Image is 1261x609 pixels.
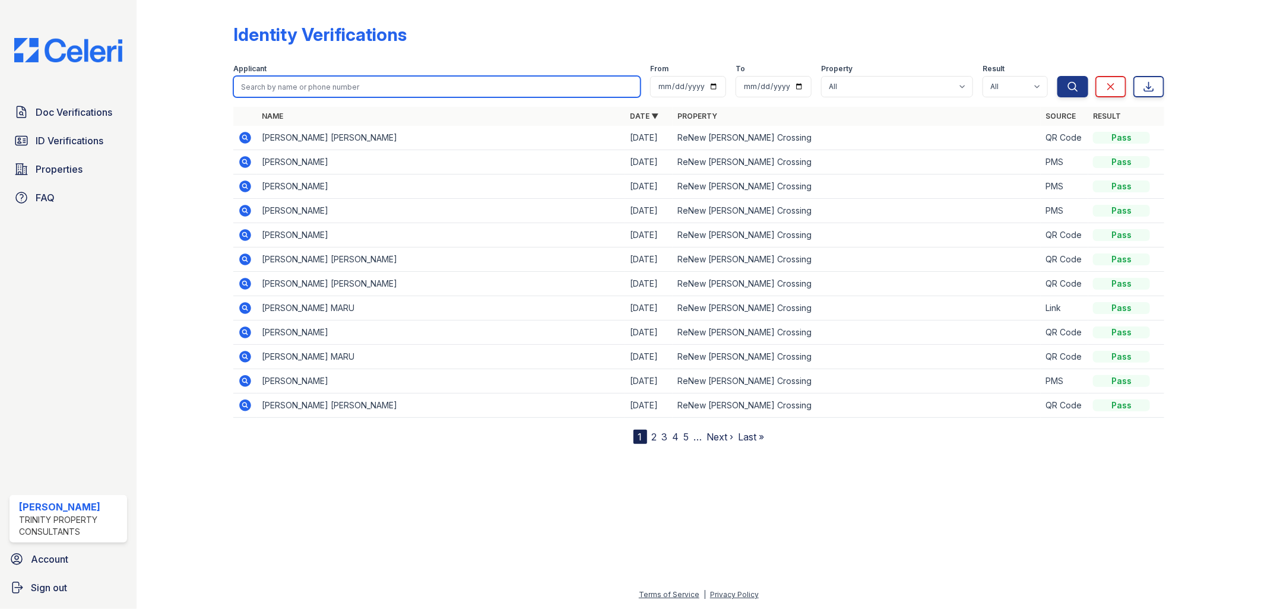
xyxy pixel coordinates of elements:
td: QR Code [1041,272,1088,296]
span: Doc Verifications [36,105,112,119]
div: Pass [1093,180,1150,192]
td: [PERSON_NAME] MARU [257,296,625,321]
div: Identity Verifications [233,24,407,45]
td: ReNew [PERSON_NAME] Crossing [673,175,1041,199]
a: Next › [707,431,734,443]
a: Privacy Policy [710,590,759,599]
a: ID Verifications [9,129,127,153]
a: Doc Verifications [9,100,127,124]
td: [PERSON_NAME] [257,223,625,248]
td: [PERSON_NAME] [257,369,625,394]
div: Pass [1093,132,1150,144]
div: Pass [1093,375,1150,387]
div: Pass [1093,229,1150,241]
a: FAQ [9,186,127,210]
td: ReNew [PERSON_NAME] Crossing [673,394,1041,418]
td: ReNew [PERSON_NAME] Crossing [673,369,1041,394]
td: [DATE] [625,369,673,394]
td: [DATE] [625,248,673,272]
label: Result [983,64,1005,74]
td: PMS [1041,369,1088,394]
td: [PERSON_NAME] [257,321,625,345]
div: Pass [1093,278,1150,290]
a: Sign out [5,576,132,600]
td: QR Code [1041,223,1088,248]
span: Properties [36,162,83,176]
div: Pass [1093,302,1150,314]
td: PMS [1041,199,1088,223]
a: Result [1093,112,1121,120]
td: [PERSON_NAME] [PERSON_NAME] [257,394,625,418]
input: Search by name or phone number [233,76,641,97]
label: Applicant [233,64,267,74]
td: [PERSON_NAME] [257,150,625,175]
td: [PERSON_NAME] [PERSON_NAME] [257,272,625,296]
td: ReNew [PERSON_NAME] Crossing [673,345,1041,369]
span: ID Verifications [36,134,103,148]
label: Property [821,64,853,74]
div: Pass [1093,399,1150,411]
td: [DATE] [625,223,673,248]
td: [PERSON_NAME] MARU [257,345,625,369]
a: 2 [652,431,657,443]
td: Link [1041,296,1088,321]
label: To [736,64,745,74]
td: [DATE] [625,321,673,345]
td: [PERSON_NAME] [PERSON_NAME] [257,248,625,272]
td: [DATE] [625,126,673,150]
span: Sign out [31,581,67,595]
td: ReNew [PERSON_NAME] Crossing [673,223,1041,248]
a: Source [1045,112,1076,120]
a: 3 [662,431,668,443]
td: QR Code [1041,321,1088,345]
td: [DATE] [625,345,673,369]
div: [PERSON_NAME] [19,500,122,514]
div: 1 [633,430,647,444]
td: [DATE] [625,272,673,296]
span: … [694,430,702,444]
td: [DATE] [625,175,673,199]
td: ReNew [PERSON_NAME] Crossing [673,272,1041,296]
a: 5 [684,431,689,443]
td: ReNew [PERSON_NAME] Crossing [673,296,1041,321]
a: 4 [673,431,679,443]
div: Pass [1093,205,1150,217]
td: [DATE] [625,199,673,223]
td: ReNew [PERSON_NAME] Crossing [673,150,1041,175]
td: [PERSON_NAME] [PERSON_NAME] [257,126,625,150]
td: PMS [1041,150,1088,175]
a: Name [262,112,283,120]
td: QR Code [1041,126,1088,150]
td: ReNew [PERSON_NAME] Crossing [673,199,1041,223]
div: | [704,590,706,599]
td: QR Code [1041,248,1088,272]
td: ReNew [PERSON_NAME] Crossing [673,126,1041,150]
img: CE_Logo_Blue-a8612792a0a2168367f1c8372b55b34899dd931a85d93a1a3d3e32e68fde9ad4.png [5,38,132,62]
a: Property [677,112,717,120]
td: [PERSON_NAME] [257,199,625,223]
span: Account [31,552,68,566]
td: [DATE] [625,150,673,175]
a: Date ▼ [630,112,658,120]
td: ReNew [PERSON_NAME] Crossing [673,321,1041,345]
div: Pass [1093,156,1150,168]
a: Terms of Service [639,590,699,599]
td: PMS [1041,175,1088,199]
div: Pass [1093,326,1150,338]
a: Properties [9,157,127,181]
td: QR Code [1041,394,1088,418]
td: ReNew [PERSON_NAME] Crossing [673,248,1041,272]
a: Last » [739,431,765,443]
td: [DATE] [625,296,673,321]
a: Account [5,547,132,571]
td: QR Code [1041,345,1088,369]
span: FAQ [36,191,55,205]
td: [PERSON_NAME] [257,175,625,199]
div: Pass [1093,351,1150,363]
div: Trinity Property Consultants [19,514,122,538]
div: Pass [1093,253,1150,265]
td: [DATE] [625,394,673,418]
label: From [650,64,668,74]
